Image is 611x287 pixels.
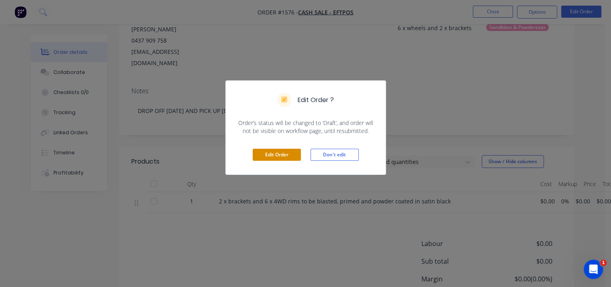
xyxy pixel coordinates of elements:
[253,149,301,161] button: Edit Order
[600,260,607,266] span: 1
[311,149,359,161] button: Don't edit
[235,119,376,135] span: Order’s status will be changed to ‘Draft’, and order will not be visible on workflow page, until ...
[584,260,603,279] iframe: Intercom live chat
[298,95,334,105] h5: Edit Order ?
